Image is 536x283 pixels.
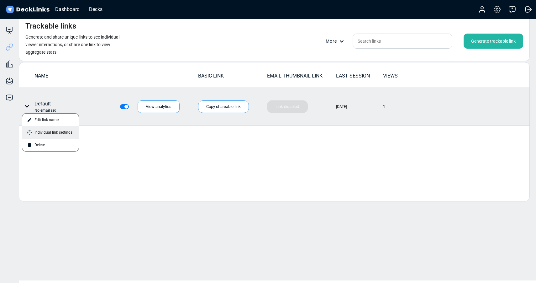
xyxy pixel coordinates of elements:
[25,22,76,31] h4: Trackable links
[22,114,79,126] div: Edit link name
[353,34,452,49] input: Search links
[22,139,79,151] div: Delete
[22,126,79,139] div: Individual link settings
[198,100,249,113] div: Copy shareable link
[5,5,50,14] img: DeckLinks
[25,35,119,55] small: Generate and share unique links to see individual viewer interactions, or share one link to view ...
[326,38,348,45] div: More
[86,5,106,13] div: Decks
[52,5,83,13] div: Dashboard
[464,34,523,49] div: Generate trackable link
